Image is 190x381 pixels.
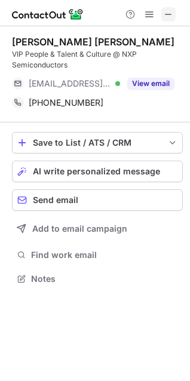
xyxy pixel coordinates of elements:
span: Notes [31,274,178,284]
button: Notes [12,271,183,287]
img: ContactOut v5.3.10 [12,7,84,21]
span: Find work email [31,250,178,260]
div: VIP People & Talent & Culture @ NXP Semiconductors [12,49,183,70]
div: Save to List / ATS / CRM [33,138,162,148]
button: AI write personalized message [12,161,183,182]
div: [PERSON_NAME] [PERSON_NAME] [12,36,174,48]
span: AI write personalized message [33,167,160,176]
span: Add to email campaign [32,224,127,233]
span: Send email [33,195,78,205]
button: Add to email campaign [12,218,183,239]
button: Send email [12,189,183,211]
button: Find work email [12,247,183,263]
span: [PHONE_NUMBER] [29,97,103,108]
span: [EMAIL_ADDRESS][DOMAIN_NAME] [29,78,111,89]
button: save-profile-one-click [12,132,183,153]
button: Reveal Button [127,78,174,90]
